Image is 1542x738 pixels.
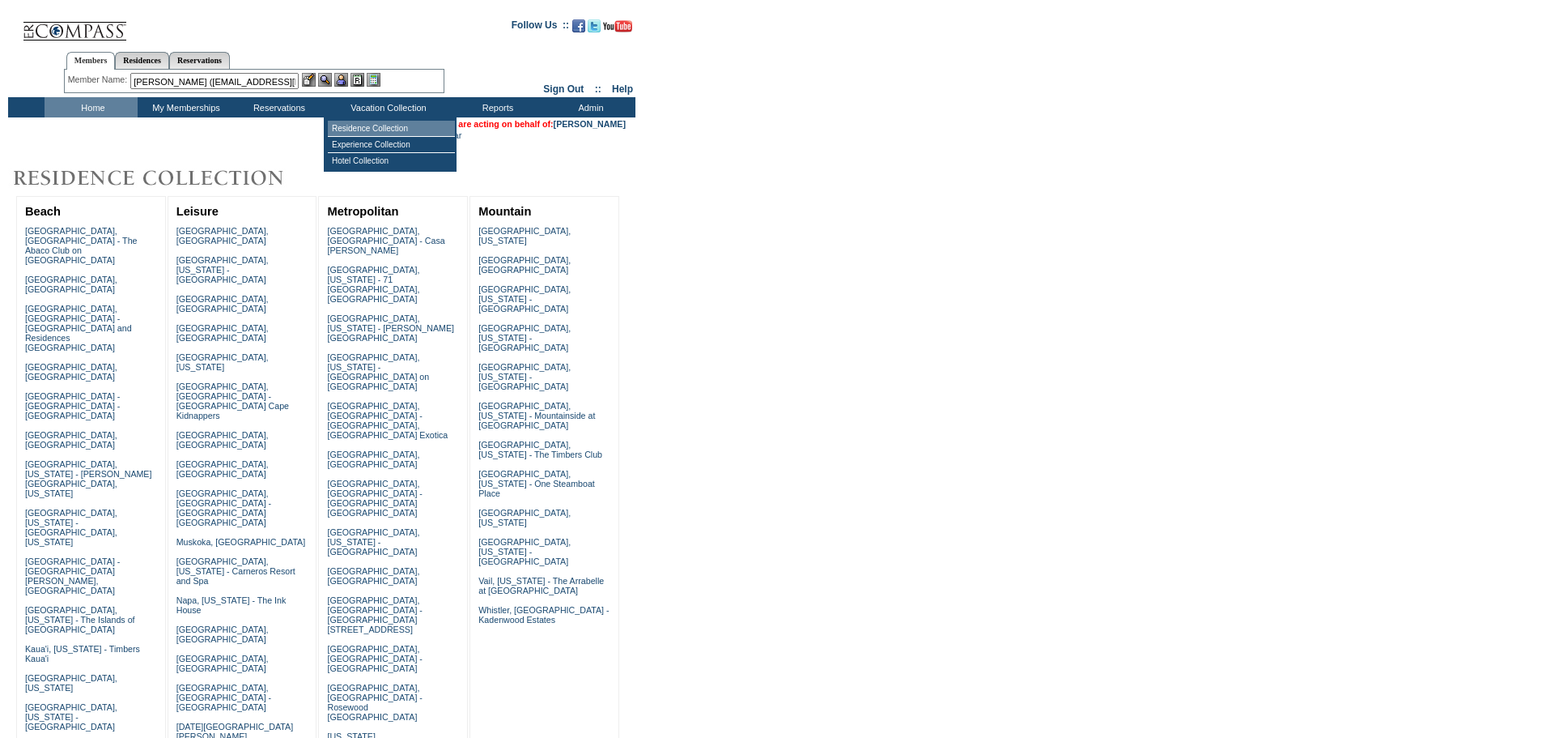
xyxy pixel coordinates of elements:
[25,557,120,595] a: [GEOGRAPHIC_DATA] - [GEOGRAPHIC_DATA][PERSON_NAME], [GEOGRAPHIC_DATA]
[350,73,364,87] img: Reservations
[176,352,269,372] a: [GEOGRAPHIC_DATA], [US_STATE]
[612,83,633,95] a: Help
[25,644,140,663] a: Kaua'i, [US_STATE] - Timbers Kaua'i
[25,304,132,352] a: [GEOGRAPHIC_DATA], [GEOGRAPHIC_DATA] - [GEOGRAPHIC_DATA] and Residences [GEOGRAPHIC_DATA]
[25,226,138,265] a: [GEOGRAPHIC_DATA], [GEOGRAPHIC_DATA] - The Abaco Club on [GEOGRAPHIC_DATA]
[176,226,269,245] a: [GEOGRAPHIC_DATA], [GEOGRAPHIC_DATA]
[328,121,455,137] td: Residence Collection
[8,162,324,194] img: Destinations by Exclusive Resorts
[176,557,295,586] a: [GEOGRAPHIC_DATA], [US_STATE] - Carneros Resort and Spa
[478,323,571,352] a: [GEOGRAPHIC_DATA], [US_STATE] - [GEOGRAPHIC_DATA]
[478,508,571,527] a: [GEOGRAPHIC_DATA], [US_STATE]
[25,391,120,420] a: [GEOGRAPHIC_DATA] - [GEOGRAPHIC_DATA] - [GEOGRAPHIC_DATA]
[327,450,419,469] a: [GEOGRAPHIC_DATA], [GEOGRAPHIC_DATA]
[478,205,531,218] a: Mountain
[328,153,455,169] td: Hotel Collection
[324,97,449,117] td: Vacation Collection
[478,226,571,245] a: [GEOGRAPHIC_DATA], [US_STATE]
[231,97,324,117] td: Reservations
[334,73,348,87] img: Impersonate
[176,488,271,527] a: [GEOGRAPHIC_DATA], [GEOGRAPHIC_DATA] - [GEOGRAPHIC_DATA] [GEOGRAPHIC_DATA]
[554,119,626,129] a: [PERSON_NAME]
[176,537,305,547] a: Muskoka, [GEOGRAPHIC_DATA]
[440,119,626,129] font: You are acting on behalf of:
[478,284,571,314] a: [GEOGRAPHIC_DATA], [US_STATE] - [GEOGRAPHIC_DATA]
[449,97,542,117] td: Reports
[176,382,289,420] a: [GEOGRAPHIC_DATA], [GEOGRAPHIC_DATA] - [GEOGRAPHIC_DATA] Cape Kidnappers
[478,401,595,430] a: [GEOGRAPHIC_DATA], [US_STATE] - Mountainside at [GEOGRAPHIC_DATA]
[327,352,429,391] a: [GEOGRAPHIC_DATA], [US_STATE] - [GEOGRAPHIC_DATA] on [GEOGRAPHIC_DATA]
[25,362,117,382] a: [GEOGRAPHIC_DATA], [GEOGRAPHIC_DATA]
[603,20,632,32] img: Subscribe to our YouTube Channel
[25,275,117,294] a: [GEOGRAPHIC_DATA], [GEOGRAPHIC_DATA]
[327,265,419,304] a: [GEOGRAPHIC_DATA], [US_STATE] - 71 [GEOGRAPHIC_DATA], [GEOGRAPHIC_DATA]
[302,73,316,87] img: b_edit.gif
[45,97,138,117] td: Home
[327,595,422,634] a: [GEOGRAPHIC_DATA], [GEOGRAPHIC_DATA] - [GEOGRAPHIC_DATA][STREET_ADDRESS]
[169,52,230,69] a: Reservations
[115,52,169,69] a: Residences
[176,255,269,284] a: [GEOGRAPHIC_DATA], [US_STATE] - [GEOGRAPHIC_DATA]
[22,8,127,41] img: Compass Home
[478,605,609,625] a: Whistler, [GEOGRAPHIC_DATA] - Kadenwood Estates
[478,255,571,275] a: [GEOGRAPHIC_DATA], [GEOGRAPHIC_DATA]
[176,595,287,615] a: Napa, [US_STATE] - The Ink House
[8,24,21,25] img: i.gif
[176,323,269,343] a: [GEOGRAPHIC_DATA], [GEOGRAPHIC_DATA]
[25,508,117,547] a: [GEOGRAPHIC_DATA], [US_STATE] - [GEOGRAPHIC_DATA], [US_STATE]
[327,226,444,255] a: [GEOGRAPHIC_DATA], [GEOGRAPHIC_DATA] - Casa [PERSON_NAME]
[572,19,585,32] img: Become our fan on Facebook
[327,527,419,557] a: [GEOGRAPHIC_DATA], [US_STATE] - [GEOGRAPHIC_DATA]
[66,52,116,70] a: Members
[25,702,117,732] a: [GEOGRAPHIC_DATA], [US_STATE] - [GEOGRAPHIC_DATA]
[588,19,601,32] img: Follow us on Twitter
[478,362,571,391] a: [GEOGRAPHIC_DATA], [US_STATE] - [GEOGRAPHIC_DATA]
[478,440,602,459] a: [GEOGRAPHIC_DATA], [US_STATE] - The Timbers Club
[512,18,569,37] td: Follow Us ::
[543,83,584,95] a: Sign Out
[478,469,595,498] a: [GEOGRAPHIC_DATA], [US_STATE] - One Steamboat Place
[328,137,455,153] td: Experience Collection
[367,73,380,87] img: b_calculator.gif
[327,479,422,518] a: [GEOGRAPHIC_DATA], [GEOGRAPHIC_DATA] - [GEOGRAPHIC_DATA] [GEOGRAPHIC_DATA]
[176,459,269,479] a: [GEOGRAPHIC_DATA], [GEOGRAPHIC_DATA]
[176,625,269,644] a: [GEOGRAPHIC_DATA], [GEOGRAPHIC_DATA]
[603,24,632,34] a: Subscribe to our YouTube Channel
[478,537,571,566] a: [GEOGRAPHIC_DATA], [US_STATE] - [GEOGRAPHIC_DATA]
[176,654,269,673] a: [GEOGRAPHIC_DATA], [GEOGRAPHIC_DATA]
[25,430,117,450] a: [GEOGRAPHIC_DATA], [GEOGRAPHIC_DATA]
[25,205,61,218] a: Beach
[327,205,398,218] a: Metropolitan
[478,576,604,595] a: Vail, [US_STATE] - The Arrabelle at [GEOGRAPHIC_DATA]
[595,83,601,95] span: ::
[327,401,448,440] a: [GEOGRAPHIC_DATA], [GEOGRAPHIC_DATA] - [GEOGRAPHIC_DATA], [GEOGRAPHIC_DATA] Exotica
[176,683,271,712] a: [GEOGRAPHIC_DATA], [GEOGRAPHIC_DATA] - [GEOGRAPHIC_DATA]
[327,644,422,673] a: [GEOGRAPHIC_DATA], [GEOGRAPHIC_DATA] - [GEOGRAPHIC_DATA]
[327,314,454,343] a: [GEOGRAPHIC_DATA], [US_STATE] - [PERSON_NAME][GEOGRAPHIC_DATA]
[176,294,269,314] a: [GEOGRAPHIC_DATA], [GEOGRAPHIC_DATA]
[68,73,130,87] div: Member Name:
[25,459,152,498] a: [GEOGRAPHIC_DATA], [US_STATE] - [PERSON_NAME][GEOGRAPHIC_DATA], [US_STATE]
[327,683,422,722] a: [GEOGRAPHIC_DATA], [GEOGRAPHIC_DATA] - Rosewood [GEOGRAPHIC_DATA]
[542,97,635,117] td: Admin
[25,673,117,693] a: [GEOGRAPHIC_DATA], [US_STATE]
[588,24,601,34] a: Follow us on Twitter
[176,205,219,218] a: Leisure
[572,24,585,34] a: Become our fan on Facebook
[318,73,332,87] img: View
[138,97,231,117] td: My Memberships
[176,430,269,450] a: [GEOGRAPHIC_DATA], [GEOGRAPHIC_DATA]
[327,566,419,586] a: [GEOGRAPHIC_DATA], [GEOGRAPHIC_DATA]
[25,605,135,634] a: [GEOGRAPHIC_DATA], [US_STATE] - The Islands of [GEOGRAPHIC_DATA]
